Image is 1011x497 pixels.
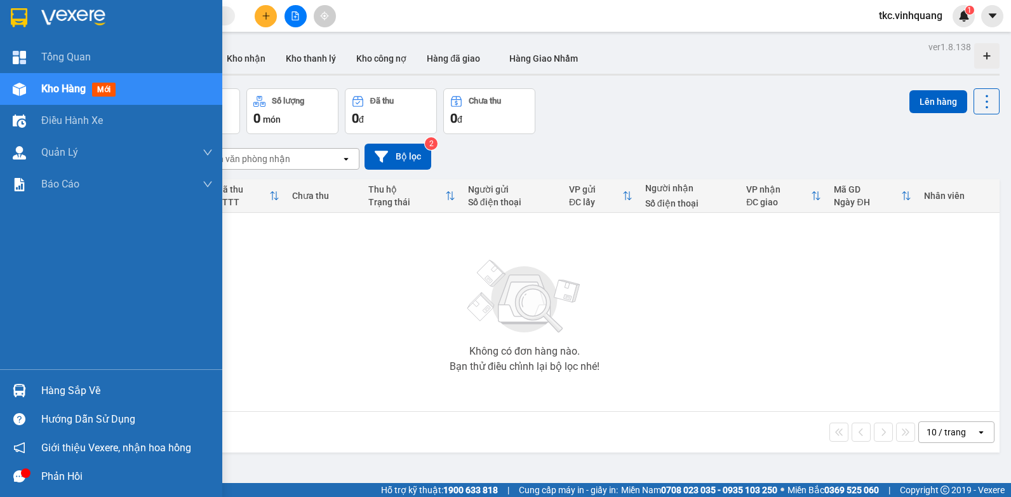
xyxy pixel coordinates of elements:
[645,198,733,208] div: Số điện thoại
[41,410,213,429] div: Hướng dẫn sử dụng
[443,485,498,495] strong: 1900 633 818
[13,51,26,64] img: dashboard-icon
[443,88,535,134] button: Chưa thu0đ
[888,483,890,497] span: |
[285,5,307,27] button: file-add
[41,381,213,400] div: Hàng sắp về
[965,6,974,15] sup: 1
[13,146,26,160] img: warehouse-icon
[346,43,417,74] button: Kho công nợ
[41,144,78,160] span: Quản Lý
[362,179,462,213] th: Toggle SortBy
[41,83,86,95] span: Kho hàng
[457,114,462,125] span: đ
[13,384,26,397] img: warehouse-icon
[941,486,949,494] span: copyright
[834,184,901,194] div: Mã GD
[450,362,599,372] div: Bạn thử điều chỉnh lại bộ lọc nhé!
[13,178,26,191] img: solution-icon
[41,112,103,128] span: Điều hành xe
[740,179,827,213] th: Toggle SortBy
[869,8,953,24] span: tkc.vinhquang
[272,97,304,106] div: Số lượng
[246,88,338,134] button: Số lượng0món
[203,147,213,158] span: down
[569,184,622,194] div: VP gửi
[469,346,580,357] div: Không có đơn hàng nào.
[927,426,966,439] div: 10 / trang
[827,179,917,213] th: Toggle SortBy
[41,49,91,65] span: Tổng Quan
[203,179,213,189] span: down
[11,8,27,27] img: logo-vxr
[381,483,498,497] span: Hỗ trợ kỹ thuật:
[746,197,811,207] div: ĐC giao
[468,197,556,207] div: Số điện thoại
[924,191,993,201] div: Nhân viên
[370,97,394,106] div: Đã thu
[13,114,26,128] img: warehouse-icon
[92,83,116,97] span: mới
[41,176,79,192] span: Báo cáo
[824,485,879,495] strong: 0369 525 060
[291,11,300,20] span: file-add
[909,90,967,113] button: Lên hàng
[203,153,290,165] div: Chọn văn phòng nhận
[461,252,588,341] img: svg+xml;base64,PHN2ZyBjbGFzcz0ibGlzdC1wbHVnX19zdmciIHhtbG5zPSJodHRwOi8vd3d3LnczLm9yZy8yMDAwL3N2Zy...
[645,183,733,193] div: Người nhận
[276,43,346,74] button: Kho thanh lý
[519,483,618,497] span: Cung cấp máy in - giấy in:
[262,11,271,20] span: plus
[13,442,25,454] span: notification
[787,483,879,497] span: Miền Bắc
[263,114,281,125] span: món
[981,5,1003,27] button: caret-down
[468,184,556,194] div: Người gửi
[216,197,269,207] div: HTTT
[341,154,351,164] svg: open
[41,467,213,486] div: Phản hồi
[368,184,445,194] div: Thu hộ
[41,440,191,456] span: Giới thiệu Vexere, nhận hoa hồng
[417,43,490,74] button: Hàng đã giao
[292,191,356,201] div: Chưa thu
[216,184,269,194] div: Đã thu
[365,144,431,170] button: Bộ lọc
[746,184,811,194] div: VP nhận
[974,43,1000,69] div: Tạo kho hàng mới
[345,88,437,134] button: Đã thu0đ
[359,114,364,125] span: đ
[469,97,501,106] div: Chưa thu
[320,11,329,20] span: aim
[563,179,639,213] th: Toggle SortBy
[314,5,336,27] button: aim
[13,470,25,482] span: message
[780,487,784,493] span: ⚪️
[976,427,986,437] svg: open
[217,43,276,74] button: Kho nhận
[425,137,438,150] sup: 2
[13,83,26,96] img: warehouse-icon
[928,40,971,54] div: ver 1.8.138
[253,111,260,126] span: 0
[509,53,578,64] span: Hàng Giao Nhầm
[450,111,457,126] span: 0
[352,111,359,126] span: 0
[13,413,25,425] span: question-circle
[255,5,277,27] button: plus
[661,485,777,495] strong: 0708 023 035 - 0935 103 250
[507,483,509,497] span: |
[621,483,777,497] span: Miền Nam
[368,197,445,207] div: Trạng thái
[987,10,998,22] span: caret-down
[210,179,286,213] th: Toggle SortBy
[967,6,972,15] span: 1
[834,197,901,207] div: Ngày ĐH
[958,10,970,22] img: icon-new-feature
[569,197,622,207] div: ĐC lấy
